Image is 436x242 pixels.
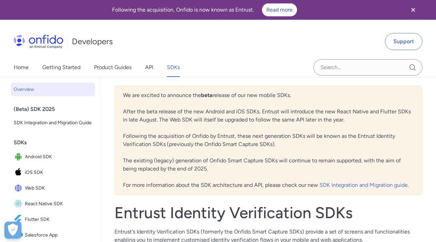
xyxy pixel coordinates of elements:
a: Product Guides [94,58,131,77]
svg: Close banner [409,6,417,14]
a: SDK Integration and Migration guide [320,182,408,188]
a: IconiOS SDKiOS SDK [11,165,95,180]
div: Cookie Preferences [4,222,21,239]
a: Support [385,33,422,50]
img: IconAndroid SDK [14,152,25,162]
a: IconWeb SDKWeb SDK [11,181,95,196]
img: IconWeb SDK [14,183,25,193]
span: Salesforce App [25,230,92,240]
img: IconiOS SDK [14,168,25,177]
h1: Entrust Identity Verification SDKs [114,203,422,222]
input: Onfido search input field [313,59,422,76]
div: (Beta) SDK 2025 [14,102,98,116]
a: Read more [262,3,297,16]
div: Following the acquisition, Onfido is now known as Entrust. [8,3,401,16]
img: IconFlutter SDK [14,215,25,224]
img: IconReact Native SDK [14,199,25,209]
img: Onfido Logo [14,35,63,48]
a: Overview [11,83,95,96]
a: IconReact Native SDKReact Native SDK [11,196,95,211]
div: SDKs [14,136,98,149]
button: Open Preferences [4,222,21,239]
b: beta [201,92,213,98]
span: SDK Integration and Migration Guide [14,119,92,127]
span: React Native SDK [25,199,92,209]
a: IconFlutter SDKFlutter SDK [11,212,95,227]
div: We are excited to announce the release of our new mobile SDKs. After the beta release of the new ... [114,85,422,195]
span: iOS SDK [25,168,92,177]
a: API [145,58,153,77]
span: Android SDK [25,152,92,162]
span: Overview [14,85,92,94]
span: Flutter SDK [25,215,92,224]
a: SDK Integration and Migration Guide [11,116,95,130]
button: Close banner [401,1,426,18]
a: Getting Started [42,58,80,77]
span: Web SDK [25,183,92,193]
a: Home [14,58,29,77]
h1: Developers [72,36,113,47]
a: SDKs [167,58,180,77]
a: IconAndroid SDKAndroid SDK [11,149,95,164]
